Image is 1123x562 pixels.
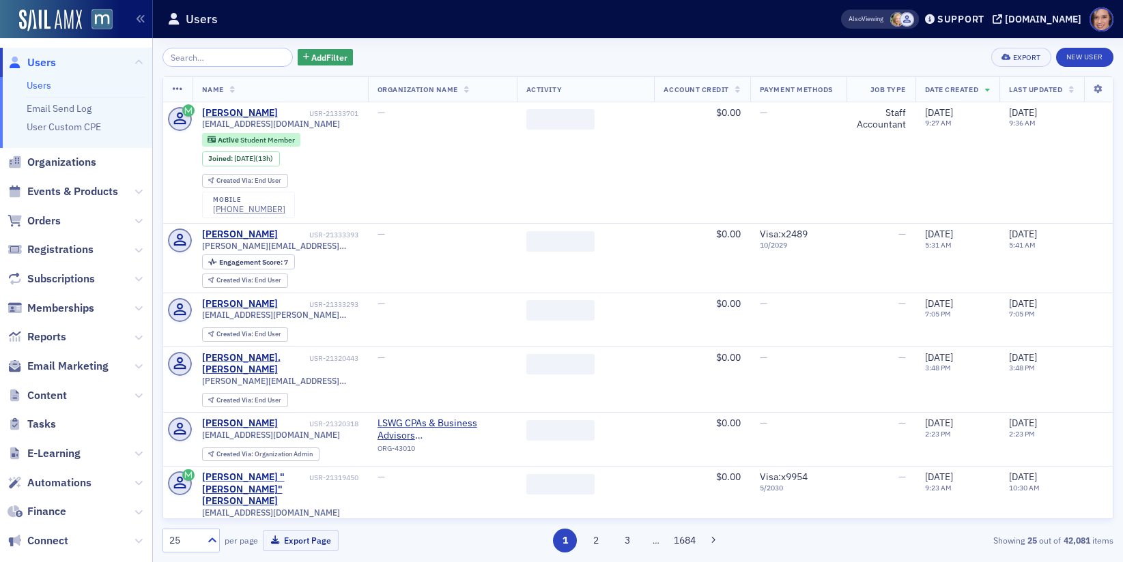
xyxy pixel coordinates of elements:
span: [PERSON_NAME][EMAIL_ADDRESS][PERSON_NAME][DOMAIN_NAME] [202,376,358,386]
a: [PERSON_NAME] [202,417,278,430]
a: Organizations [8,155,96,170]
a: [PERSON_NAME] "[PERSON_NAME]" [PERSON_NAME] [202,471,307,507]
span: — [378,228,385,240]
span: Created Via : [216,449,255,458]
span: [DATE] [234,153,255,163]
span: $0.00 [716,471,741,483]
a: Reports [8,329,66,344]
span: Profile [1090,8,1113,31]
div: Created Via: End User [202,393,288,407]
time: 3:48 PM [1009,363,1035,372]
span: [DATE] [1009,417,1037,429]
span: Created Via : [216,396,255,404]
time: 9:36 AM [1009,118,1036,128]
div: End User [216,331,281,338]
div: Created Via: End User [202,174,288,188]
div: Showing out of items [806,534,1113,546]
span: $0.00 [716,297,741,310]
span: ‌ [526,231,595,252]
time: 5:31 AM [925,240,952,250]
a: [PERSON_NAME] [202,107,278,119]
a: [PERSON_NAME].[PERSON_NAME] [202,352,307,376]
span: [DATE] [925,471,953,483]
span: Content [27,388,67,403]
span: $0.00 [716,228,741,240]
div: (13h) [234,154,273,163]
span: [DATE] [925,106,953,119]
a: Memberships [8,301,94,316]
div: Organization Admin [216,451,313,458]
span: Automations [27,475,91,490]
a: View Homepage [82,9,113,32]
span: ‌ [526,354,595,374]
a: Active Student Member [208,135,294,144]
span: Account Credit [664,85,728,94]
span: Orders [27,213,61,228]
a: [PERSON_NAME] [202,228,278,241]
img: SailAMX [19,10,82,31]
div: End User [216,277,281,284]
span: Organization Name [378,85,458,94]
span: Connect [27,533,68,548]
button: 1 [553,529,577,552]
button: Export [991,48,1051,67]
h1: Users [186,11,218,27]
span: [DATE] [925,351,953,364]
span: 5 / 2030 [760,484,837,492]
span: Viewing [849,14,883,24]
div: Joined: 2025-09-25 00:00:00 [202,151,280,166]
span: … [646,534,666,546]
span: Registrations [27,242,94,257]
button: 2 [584,529,608,552]
a: Email Marketing [8,359,109,374]
div: USR-21333701 [280,109,358,118]
a: E-Learning [8,446,81,461]
a: Automations [8,475,91,490]
span: — [378,471,385,483]
span: Active [218,135,240,145]
span: Joined : [208,154,234,163]
span: Last Updated [1009,85,1062,94]
span: Name [202,85,224,94]
span: Student Member [240,135,295,145]
span: Engagement Score : [219,257,284,267]
button: AddFilter [298,49,354,66]
button: [DOMAIN_NAME] [993,14,1086,24]
div: USR-21320443 [309,354,358,363]
a: New User [1056,48,1113,67]
span: — [760,351,767,364]
span: Activity [526,85,562,94]
button: 3 [615,529,639,552]
a: Finance [8,504,66,519]
span: [EMAIL_ADDRESS][DOMAIN_NAME] [202,119,340,129]
span: [PERSON_NAME][EMAIL_ADDRESS][PERSON_NAME][DOMAIN_NAME] [202,241,358,251]
span: [DATE] [1009,297,1037,310]
span: ‌ [526,420,595,441]
time: 2:23 PM [1009,429,1035,439]
span: [DATE] [1009,351,1037,364]
span: [DATE] [1009,471,1037,483]
span: — [898,351,906,364]
span: ‌ [526,109,595,130]
div: Staff Accountant [856,107,906,131]
div: Created Via: End User [202,273,288,288]
a: Connect [8,533,68,548]
span: [DATE] [925,297,953,310]
span: [DATE] [925,228,953,240]
div: End User [216,397,281,404]
span: ‌ [526,474,595,494]
span: Organizations [27,155,96,170]
span: Visa : x9954 [760,471,808,483]
time: 7:05 PM [1009,309,1035,319]
time: 3:48 PM [925,363,951,372]
div: Export [1013,54,1041,61]
a: Registrations [8,242,94,257]
span: — [898,471,906,483]
a: Email Send Log [27,102,91,115]
div: Created Via: Organization Admin [202,447,319,462]
span: $0.00 [716,417,741,429]
span: Tasks [27,417,56,432]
